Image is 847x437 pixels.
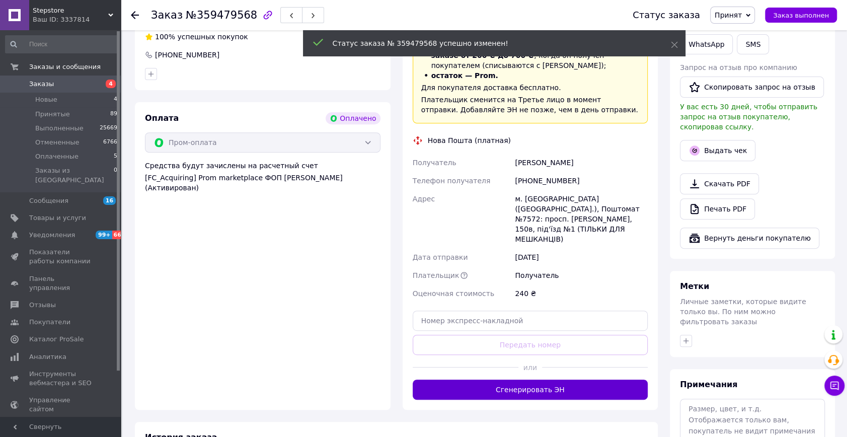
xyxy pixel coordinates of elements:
span: Личные заметки, которые видите только вы. По ним можно фильтровать заказы [680,298,806,326]
a: Печать PDF [680,198,755,220]
span: Показатели работы компании [29,248,93,266]
span: 4 [114,95,117,104]
div: м. [GEOGRAPHIC_DATA] ([GEOGRAPHIC_DATA].), Поштомат №7572: просп. [PERSON_NAME], 150в, під'їзд №1... [513,190,650,248]
input: Номер экспресс-накладной [413,311,648,331]
div: [PERSON_NAME] [513,154,650,172]
span: Аналитика [29,352,66,361]
span: 66 [112,231,124,239]
span: Оценочная стоимость [413,289,495,298]
span: 89 [110,110,117,119]
div: Статус заказа [633,10,700,20]
span: 5 [114,152,117,161]
div: [FC_Acquiring] Prom marketplace ФОП [PERSON_NAME] (Активирован) [145,173,380,193]
button: Заказ выполнен [765,8,837,23]
span: Метки [680,281,709,291]
span: Принятые [35,110,70,119]
div: Вернуться назад [131,10,139,20]
span: Запрос на отзыв про компанию [680,63,797,71]
div: Получатель [513,266,650,284]
div: Ваш ID: 3337814 [33,15,121,24]
div: Плательщик сменится на Третье лицо в момент отправки. Добавляйте ЭН не позже, чем в день отправки. [421,95,640,115]
span: 99+ [96,231,112,239]
span: 0 [114,166,117,184]
span: Управление сайтом [29,396,93,414]
div: [DATE] [513,248,650,266]
div: Статус заказа № 359479568 успешно изменен! [333,38,646,48]
input: Поиск [5,35,118,53]
div: Средства будут зачислены на расчетный счет [145,161,380,193]
div: [PHONE_NUMBER] [154,50,220,60]
span: 6766 [103,138,117,147]
button: Сгенерировать ЭН [413,380,648,400]
span: Оплата [145,113,179,123]
div: [PHONE_NUMBER] [513,172,650,190]
div: Для покупателя доставка бесплатно. [421,83,640,93]
span: Покупатели [29,318,70,327]
div: 240 ₴ [513,284,650,303]
span: Заказ выполнен [773,12,829,19]
span: Заказы и сообщения [29,62,101,71]
a: WhatsApp [680,34,733,54]
a: Скачать PDF [680,173,759,194]
div: Оплачено [326,112,380,124]
span: Телефон получателя [413,177,491,185]
span: Оплаченные [35,152,79,161]
span: Примечания [680,380,737,389]
span: Дата отправки [413,253,468,261]
span: 25669 [100,124,117,133]
span: Сообщения [29,196,68,205]
span: У вас есть 30 дней, чтобы отправить запрос на отзыв покупателю, скопировав ссылку. [680,103,817,131]
button: SMS [737,34,769,54]
span: Адрес [413,195,435,203]
span: №359479568 [186,9,257,21]
span: Отзывы [29,301,56,310]
span: Stepstore [33,6,108,15]
span: остаток — Prom. [431,71,498,80]
span: Принят [715,11,742,19]
div: успешных покупок [145,32,248,42]
span: Получатель [413,159,456,167]
span: 100% [155,33,175,41]
span: Товары и услуги [29,213,86,223]
span: Уведомления [29,231,75,240]
span: Заказы [29,80,54,89]
span: Выполненные [35,124,84,133]
button: Выдать чек [680,140,755,161]
span: Новые [35,95,57,104]
button: Скопировать запрос на отзыв [680,77,824,98]
span: Заказ [151,9,183,21]
span: или [518,362,542,373]
span: Инструменты вебмастера и SEO [29,370,93,388]
button: Вернуть деньги покупателю [680,228,819,249]
div: Нова Пошта (платная) [425,135,513,145]
span: Отмененные [35,138,79,147]
span: Панель управления [29,274,93,293]
span: 4 [106,80,116,88]
span: Каталог ProSale [29,335,84,344]
span: 16 [103,196,116,205]
span: Плательщик [413,271,459,279]
button: Чат с покупателем [824,376,844,396]
span: Заказы из [GEOGRAPHIC_DATA] [35,166,114,184]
